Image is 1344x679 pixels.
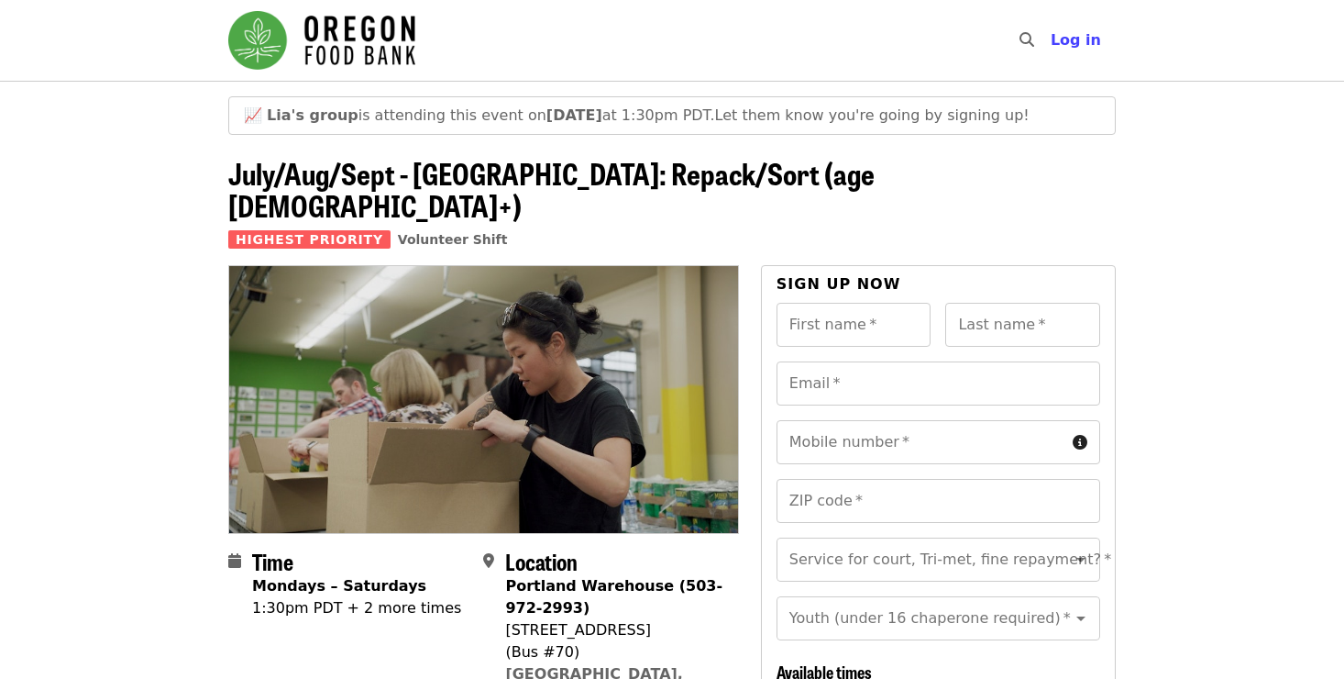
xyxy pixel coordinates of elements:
[777,362,1100,406] input: Email
[252,597,461,619] div: 1:30pm PDT + 2 more times
[505,619,723,641] div: [STREET_ADDRESS]
[1073,434,1087,451] i: circle-info icon
[1036,22,1116,59] button: Log in
[715,106,1030,124] span: Let them know you're going by signing up!
[1068,606,1094,631] button: Open
[1068,547,1094,573] button: Open
[398,232,508,247] a: Volunteer Shift
[229,266,738,532] img: July/Aug/Sept - Portland: Repack/Sort (age 8+) organized by Oregon Food Bank
[228,151,875,227] span: July/Aug/Sept - [GEOGRAPHIC_DATA]: Repack/Sort (age [DEMOGRAPHIC_DATA]+)
[483,552,494,570] i: map-marker-alt icon
[252,545,293,577] span: Time
[267,106,714,124] span: is attending this event on at 1:30pm PDT.
[1019,31,1034,49] i: search icon
[228,11,415,70] img: Oregon Food Bank - Home
[228,552,241,570] i: calendar icon
[267,106,358,124] strong: Lia's group
[777,479,1100,523] input: ZIP code
[1045,18,1060,62] input: Search
[945,303,1100,347] input: Last name
[505,577,722,617] strong: Portland Warehouse (503-972-2993)
[505,545,578,577] span: Location
[1051,31,1101,49] span: Log in
[777,275,901,293] span: Sign up now
[777,420,1065,464] input: Mobile number
[252,577,426,595] strong: Mondays – Saturdays
[777,303,931,347] input: First name
[244,106,262,124] span: growth emoji
[228,230,391,249] span: Highest Priority
[546,106,602,124] strong: [DATE]
[505,641,723,663] div: (Bus #70)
